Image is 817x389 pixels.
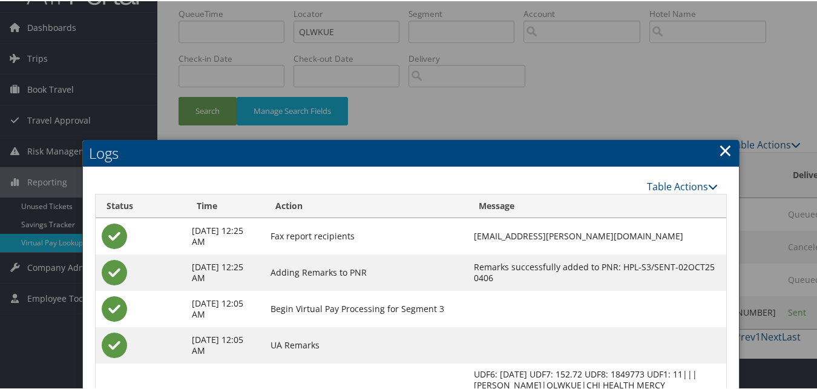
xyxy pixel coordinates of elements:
[468,253,726,290] td: Remarks successfully added to PNR: HPL-S3/SENT-02OCT25 0406
[186,326,265,362] td: [DATE] 12:05 AM
[265,193,468,217] th: Action: activate to sort column ascending
[718,137,732,161] a: Close
[265,290,468,326] td: Begin Virtual Pay Processing for Segment 3
[468,217,726,253] td: [EMAIL_ADDRESS][PERSON_NAME][DOMAIN_NAME]
[96,193,186,217] th: Status: activate to sort column ascending
[186,217,265,253] td: [DATE] 12:25 AM
[265,253,468,290] td: Adding Remarks to PNR
[186,253,265,290] td: [DATE] 12:25 AM
[186,193,265,217] th: Time: activate to sort column ascending
[468,193,726,217] th: Message: activate to sort column ascending
[265,217,468,253] td: Fax report recipients
[186,290,265,326] td: [DATE] 12:05 AM
[265,326,468,362] td: UA Remarks
[647,179,718,192] a: Table Actions
[83,139,739,165] h2: Logs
